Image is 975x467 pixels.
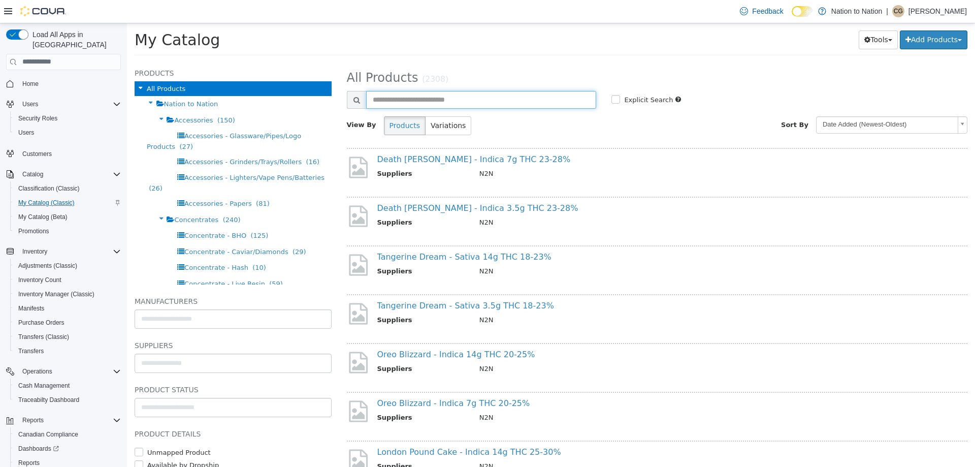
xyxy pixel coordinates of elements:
[14,443,121,455] span: Dashboards
[14,127,121,139] span: Users
[495,72,546,82] label: Explicit Search
[18,290,94,298] span: Inventory Manager (Classic)
[10,111,125,126] button: Security Roles
[14,288,121,300] span: Inventory Manager (Classic)
[220,98,249,105] span: View By
[142,257,156,264] span: (59)
[22,247,47,256] span: Inventory
[18,424,84,434] label: Unmapped Product
[18,199,75,207] span: My Catalog (Classic)
[14,317,121,329] span: Purchase Orders
[2,167,125,181] button: Catalog
[18,382,70,390] span: Cash Management
[20,61,58,69] span: All Products
[250,229,425,238] a: Tangerine Dream - Sativa 14g THC 18-23%
[14,182,121,195] span: Classification (Classic)
[752,6,783,16] span: Feedback
[295,51,321,60] small: (2308)
[37,77,91,84] span: Nation to Nation
[18,148,56,160] a: Customers
[10,224,125,238] button: Promotions
[10,181,125,196] button: Classification (Classic)
[14,225,53,237] a: Promotions
[10,344,125,358] button: Transfers
[8,44,205,56] h5: Products
[14,394,83,406] a: Traceabilty Dashboard
[690,94,827,109] span: Date Added (Newest-Oldest)
[22,416,44,424] span: Reports
[57,240,121,248] span: Concentrate - Hash
[250,424,434,433] a: London Pound Cake - Indica 14g THC 25-30%
[14,428,121,441] span: Canadian Compliance
[18,396,79,404] span: Traceabilty Dashboard
[14,260,81,272] a: Adjustments (Classic)
[14,302,48,315] a: Manifests
[10,196,125,210] button: My Catalog (Classic)
[22,161,36,169] span: (26)
[18,414,121,426] span: Reports
[654,98,681,105] span: Sort By
[14,197,121,209] span: My Catalog (Classic)
[220,132,243,157] img: missing-image.png
[220,278,243,303] img: missing-image.png
[2,97,125,111] button: Users
[14,127,38,139] a: Users
[345,194,818,207] td: N2N
[14,112,61,124] a: Security Roles
[14,443,63,455] a: Dashboards
[14,380,121,392] span: Cash Management
[250,194,345,207] th: Suppliers
[18,347,44,355] span: Transfers
[345,292,818,304] td: N2N
[8,272,205,284] h5: Manufacturers
[14,428,82,441] a: Canadian Compliance
[14,302,121,315] span: Manifests
[732,7,771,26] button: Tools
[18,168,47,180] button: Catalog
[18,437,92,447] label: Available by Dropship
[2,413,125,427] button: Reports
[22,150,52,158] span: Customers
[894,5,903,17] span: CG
[250,277,427,287] a: Tangerine Dream - Sativa 3.5g THC 18-23%
[22,80,39,88] span: Home
[18,365,121,378] span: Operations
[18,459,40,467] span: Reports
[18,78,43,90] a: Home
[10,427,125,442] button: Canadian Compliance
[10,259,125,273] button: Adjustments (Classic)
[345,340,818,353] td: N2N
[220,229,243,254] img: missing-image.png
[14,182,84,195] a: Classification (Classic)
[14,274,66,286] a: Inventory Count
[220,424,243,449] img: missing-image.png
[298,93,344,112] button: Variations
[2,364,125,379] button: Operations
[22,170,43,178] span: Catalog
[10,210,125,224] button: My Catalog (Beta)
[250,340,345,353] th: Suppliers
[14,260,121,272] span: Adjustments (Classic)
[20,109,174,127] span: Accessories - Glassware/Pipes/Logo Products
[57,176,125,184] span: Accessories - Papers
[8,316,205,328] h5: Suppliers
[18,445,59,453] span: Dashboards
[14,288,99,300] a: Inventory Manager (Classic)
[18,98,121,110] span: Users
[90,93,108,101] span: (150)
[10,301,125,316] button: Manifests
[908,5,967,17] p: [PERSON_NAME]
[57,135,175,142] span: Accessories - Grinders/Trays/Rollers
[220,180,243,205] img: missing-image.png
[831,5,882,17] p: Nation to Nation
[96,193,114,200] span: (240)
[2,76,125,91] button: Home
[18,77,121,90] span: Home
[47,93,86,101] span: Accessories
[18,319,64,327] span: Purchase Orders
[52,119,66,127] span: (27)
[10,287,125,301] button: Inventory Manager (Classic)
[179,135,192,142] span: (16)
[2,244,125,259] button: Inventory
